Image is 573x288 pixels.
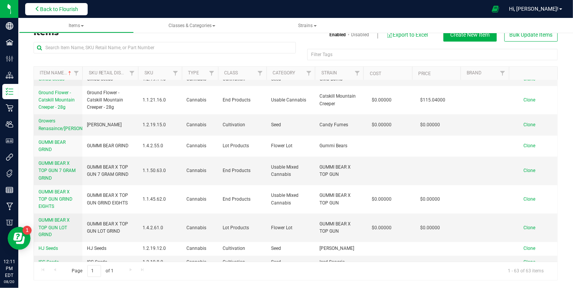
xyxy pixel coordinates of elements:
[39,76,64,82] span: GMOB Seeds
[39,117,99,132] a: Growers Renasaince/[PERSON_NAME]
[25,3,88,15] button: Back to Flourish
[39,189,72,209] span: GUMMI BEAR X TOP GUN GRIND EIGHTS
[223,142,262,150] span: Lot Products
[87,89,133,111] span: Ground Flower - Catskill Mountain Creeper - 28g
[40,70,73,76] a: Item Name
[451,32,490,38] span: Create New Item
[39,118,99,131] span: Growers Renasaince/[PERSON_NAME]
[223,97,262,104] span: End Products
[6,219,13,227] inline-svg: Billing
[319,192,359,206] span: GUMMI BEAR X TOP GUN
[271,121,310,129] span: Seed
[6,88,13,95] inline-svg: Inventory
[523,196,535,202] span: Clone
[6,170,13,177] inline-svg: Tags
[143,259,177,266] span: 1.2.19.8.0
[144,70,153,76] a: SKU
[39,89,78,111] a: Ground Flower - Catskill Mountain Creeper - 28g
[370,71,381,76] a: Cost
[417,119,444,130] span: $0.00000
[302,67,315,80] a: Filter
[6,55,13,63] inline-svg: Configuration
[69,23,84,28] span: Items
[3,258,15,279] p: 12:11 PM EDT
[6,137,13,145] inline-svg: User Roles
[39,90,75,110] span: Ground Flower - Catskill Mountain Creeper - 28g
[496,67,509,80] a: Filter
[523,97,535,103] span: Clone
[299,23,317,28] span: Strains
[368,119,395,130] span: $0.00000
[39,139,78,153] a: GUMMI BEAR GRIND
[143,167,177,174] span: 1.1.50.63.0
[368,95,395,106] span: $0.00000
[523,97,543,103] a: Clone
[143,196,177,203] span: 1.1.45.62.0
[6,22,13,30] inline-svg: Company
[39,188,78,211] a: GUMMI BEAR X TOP GUN GRIND EIGHTS
[523,122,543,127] a: Clone
[271,245,310,253] span: Seed
[39,140,66,152] span: GUMMI BEAR GRIND
[319,220,359,235] span: GUMMI BEAR X TOP GUN
[3,279,15,285] p: 08/20
[186,245,213,253] span: Cannabis
[205,67,218,80] a: Filter
[417,194,444,205] span: $0.00000
[223,245,262,253] span: Cultivation
[271,259,310,266] span: Seed
[321,70,337,76] a: Strain
[186,167,213,174] span: Cannabis
[523,225,535,230] span: Clone
[368,222,395,233] span: $0.00000
[510,32,553,38] span: Bulk Update Items
[39,259,59,266] a: ISG Seeds
[223,167,262,174] span: End Products
[6,71,13,79] inline-svg: Distribution
[223,224,262,232] span: Lot Products
[319,245,359,253] span: [PERSON_NAME]
[254,67,266,80] a: Filter
[6,121,13,128] inline-svg: Users
[186,142,213,150] span: Cannabis
[143,121,177,129] span: 1.2.19.15.0
[188,70,199,76] a: Type
[186,259,213,266] span: Cannabis
[319,142,359,150] span: Gummi Bears
[443,28,497,42] button: Create New Item
[39,161,75,180] span: GUMMI BEAR X TOP GUN 7 GRAM GRIND
[523,76,543,82] a: Clone
[70,67,82,80] a: Filter
[523,76,535,82] span: Clone
[186,196,213,203] span: Cannabis
[523,143,543,148] a: Clone
[523,196,543,202] a: Clone
[523,246,535,251] span: Clone
[186,121,213,129] span: Cannabis
[6,153,13,161] inline-svg: Integrations
[39,245,58,253] a: HJ Seeds
[6,186,13,194] inline-svg: Reports
[6,39,13,46] inline-svg: Facilities
[169,67,182,80] a: Filter
[271,142,310,150] span: Flower Lot
[39,160,78,182] a: GUMMI BEAR X TOP GUN 7 GRAM GRIND
[418,71,431,76] a: Price
[271,192,310,206] span: Usable Mixed Cannabis
[6,104,13,112] inline-svg: Retail
[87,220,133,235] span: GUMMI BEAR X TOP GUN LOT GRIND
[351,67,363,80] a: Filter
[523,260,543,265] a: Clone
[467,70,482,76] a: Brand
[523,143,535,148] span: Clone
[368,194,395,205] span: $0.00000
[39,217,78,239] a: GUMMI BEAR X TOP GUN LOT GRIND
[523,260,535,265] span: Clone
[523,122,535,127] span: Clone
[87,121,122,129] span: [PERSON_NAME]
[6,203,13,210] inline-svg: Manufacturing
[319,93,359,107] span: Catskill Mountain Creeper
[223,196,262,203] span: End Products
[39,217,70,237] span: GUMMI BEAR X TOP GUN LOT GRIND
